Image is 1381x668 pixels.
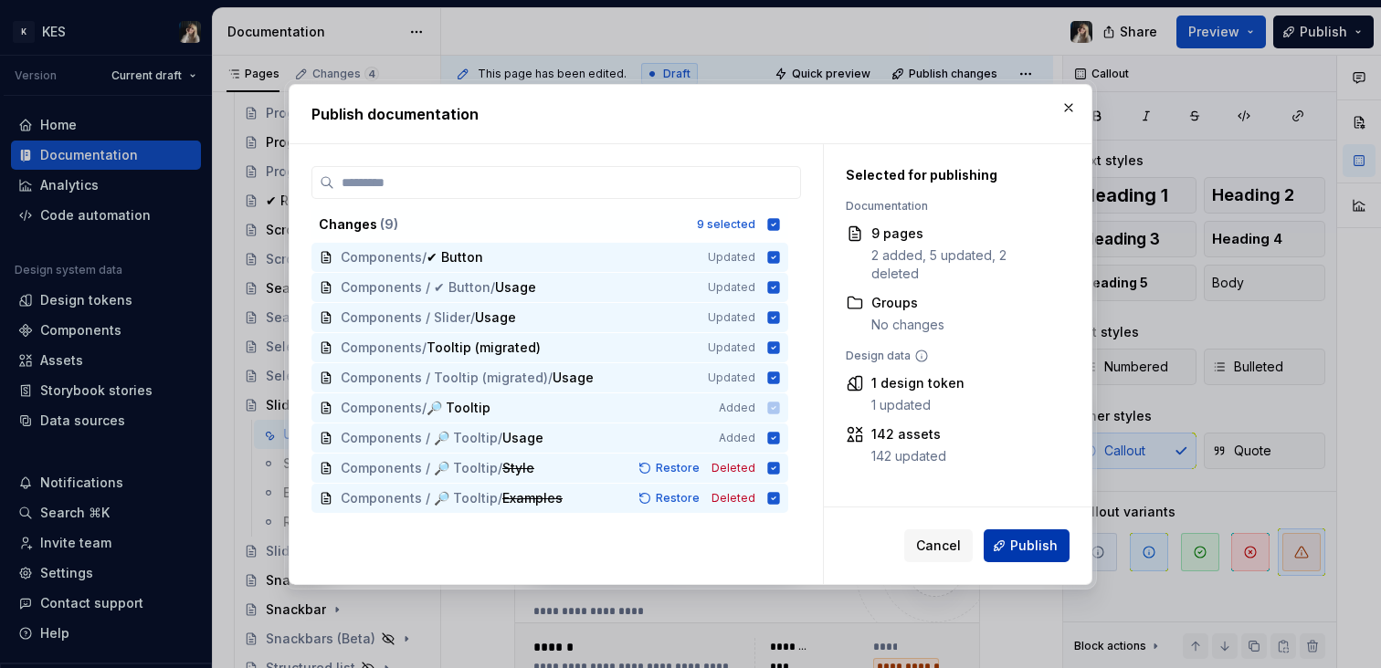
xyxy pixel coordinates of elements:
[871,246,1049,283] div: 2 added, 5 updated, 2 deleted
[871,374,965,392] div: 1 design token
[380,216,398,232] span: ( 9 )
[1010,537,1058,555] span: Publish
[341,459,498,477] span: Components / 🔎 Tooltip
[427,339,541,357] span: Tooltip (migrated)
[871,396,965,414] div: 1 updated
[502,489,563,507] span: Examples
[846,199,1049,214] div: Documentation
[341,308,470,327] span: Components / Slider
[846,166,1049,184] div: Selected for publishing
[548,369,553,387] span: /
[719,431,755,445] span: Added
[916,537,961,555] span: Cancel
[341,278,490,297] span: Components / ✔ Button
[708,250,755,265] span: Updated
[490,278,495,297] span: /
[846,349,1049,363] div: Design data
[984,529,1070,562] button: Publish
[422,248,427,266] span: /
[697,217,755,232] div: 9 selected
[341,429,498,447] span: Components / 🔎 Tooltip
[422,339,427,357] span: /
[708,310,755,325] span: Updated
[871,224,1049,243] div: 9 pages
[470,308,475,327] span: /
[498,489,502,507] span: /
[712,491,755,506] span: Deleted
[341,248,422,266] span: Components
[502,459,539,477] span: Style
[633,489,708,507] button: Restore
[656,461,700,475] span: Restore
[427,248,483,266] span: ✔ Button
[498,429,502,447] span: /
[633,459,708,477] button: Restore
[502,429,543,447] span: Usage
[904,529,973,562] button: Cancel
[708,280,755,295] span: Updated
[871,447,946,465] div: 142 updated
[341,369,548,387] span: Components / Tooltip (migrated)
[311,103,1070,125] h2: Publish documentation
[712,461,755,475] span: Deleted
[656,491,700,506] span: Restore
[871,294,944,312] div: Groups
[871,425,946,444] div: 142 assets
[475,308,516,327] span: Usage
[708,371,755,385] span: Updated
[495,278,536,297] span: Usage
[708,340,755,355] span: Updated
[319,215,686,234] div: Changes
[553,369,594,387] span: Usage
[871,316,944,334] div: No changes
[341,489,498,507] span: Components / 🔎 Tooltip
[341,339,422,357] span: Components
[498,459,502,477] span: /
